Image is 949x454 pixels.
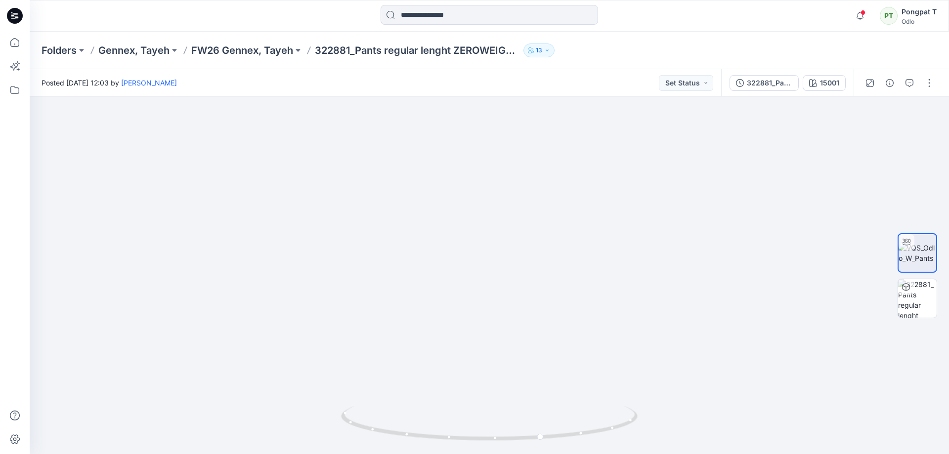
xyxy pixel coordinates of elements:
button: Details [882,75,898,91]
button: 15001 [803,75,846,91]
p: 322881_Pants regular lenght ZEROWEIGHT_SMS_3D [315,43,519,57]
div: Odlo [902,18,937,25]
button: 322881_Pants regular lenght ZEROWEIGHT_SMS_3D [730,75,799,91]
a: FW26 Gennex, Tayeh [191,43,293,57]
button: 13 [523,43,555,57]
div: PT [880,7,898,25]
a: Gennex, Tayeh [98,43,170,57]
div: 15001 [820,78,839,88]
img: 322881_Pants regular lenght ZEROWEIGHT_SMS_3D 15001 [898,279,937,318]
a: Folders [42,43,77,57]
p: 13 [536,45,542,56]
a: [PERSON_NAME] [121,79,177,87]
img: eyJhbGciOiJIUzI1NiIsImtpZCI6IjAiLCJzbHQiOiJzZXMiLCJ0eXAiOiJKV1QifQ.eyJkYXRhIjp7InR5cGUiOiJzdG9yYW... [39,85,940,454]
div: 322881_Pants regular lenght ZEROWEIGHT_SMS_3D [747,78,792,88]
img: VQS_Odlo_W_Pants [899,243,936,263]
span: Posted [DATE] 12:03 by [42,78,177,88]
div: Pongpat T [902,6,937,18]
